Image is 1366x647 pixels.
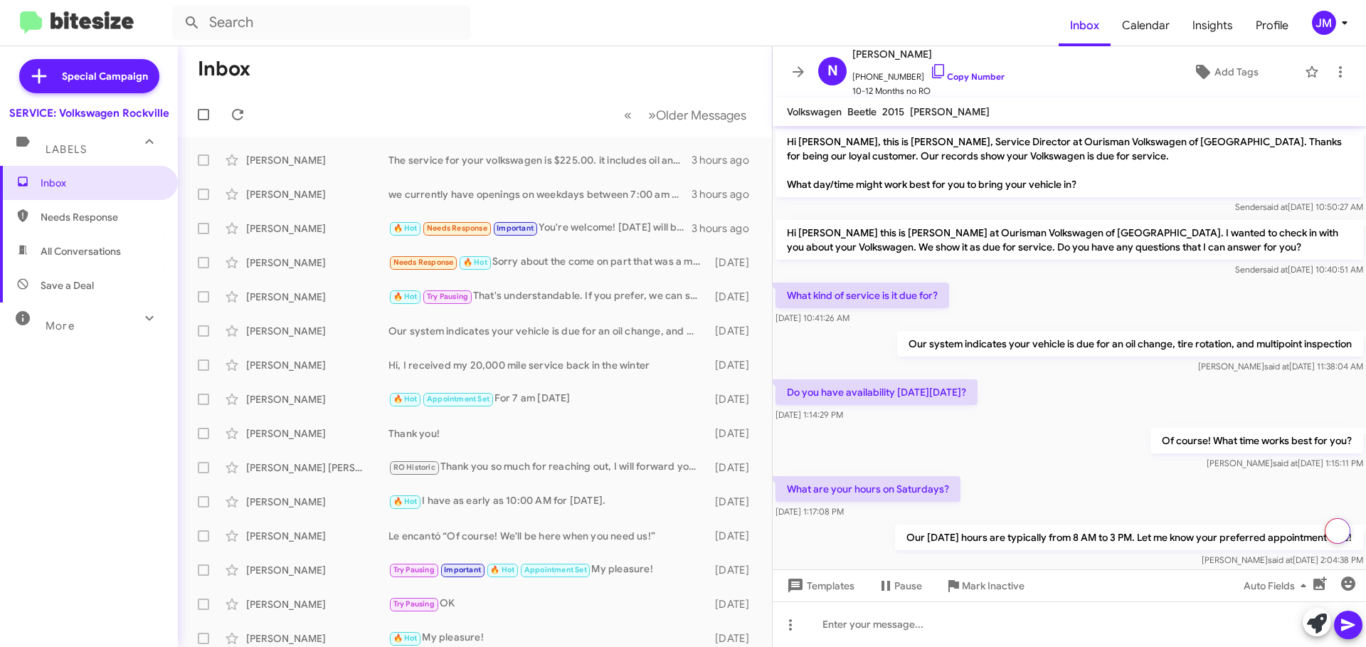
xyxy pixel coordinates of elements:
[624,106,632,124] span: «
[172,6,471,40] input: Search
[1244,5,1300,46] span: Profile
[1235,264,1363,275] span: Sender [DATE] 10:40:51 AM
[962,573,1024,599] span: Mark Inactive
[388,630,708,646] div: My pleasure!
[463,258,487,267] span: 🔥 Hot
[775,379,978,405] p: Do you have availability [DATE][DATE]?
[1214,59,1259,85] span: Add Tags
[775,312,849,323] span: [DATE] 10:41:26 AM
[41,278,94,293] span: Save a Deal
[708,495,761,509] div: [DATE]
[708,563,761,577] div: [DATE]
[246,153,388,167] div: [PERSON_NAME]
[784,573,854,599] span: Templates
[246,358,388,372] div: [PERSON_NAME]
[46,320,75,332] span: More
[246,256,388,270] div: [PERSON_NAME]
[388,324,708,338] div: Our system indicates your vehicle is due for an oil change, and multipoint inspection
[933,573,1036,599] button: Mark Inactive
[246,495,388,509] div: [PERSON_NAME]
[497,223,534,233] span: Important
[827,60,838,83] span: N
[708,256,761,270] div: [DATE]
[246,426,388,441] div: [PERSON_NAME]
[427,394,489,404] span: Appointment Set
[246,324,388,338] div: [PERSON_NAME]
[897,331,1363,357] p: Our system indicates your vehicle is due for an oil change, tire rotation, and multipoint inspection
[708,529,761,543] div: [DATE]
[775,506,844,517] span: [DATE] 1:17:08 PM
[1181,5,1244,46] a: Insights
[246,392,388,406] div: [PERSON_NAME]
[41,210,162,224] span: Needs Response
[427,292,468,301] span: Try Pausing
[41,244,121,258] span: All Conversations
[388,426,708,441] div: Thank you!
[1232,573,1323,599] button: Auto Fields
[246,631,388,646] div: [PERSON_NAME]
[1264,361,1289,372] span: said at
[708,324,761,338] div: [DATE]
[895,525,1363,550] p: Our [DATE] hours are typically from 8 AM to 3 PM. Let me know your preferred appointment time!
[648,106,656,124] span: »
[246,187,388,201] div: [PERSON_NAME]
[866,573,933,599] button: Pause
[388,493,708,510] div: I have as early as 10:00 AM for [DATE].
[19,59,159,93] a: Special Campaign
[1263,264,1288,275] span: said at
[1059,5,1111,46] a: Inbox
[1235,201,1363,212] span: Sender [DATE] 10:50:27 AM
[393,292,418,301] span: 🔥 Hot
[640,100,755,130] button: Next
[393,599,435,609] span: Try Pausing
[708,358,761,372] div: [DATE]
[388,187,692,201] div: we currently have openings on weekdays between 7:00 am – 3:00 pm and on saturdays from 8:00 am – ...
[1273,458,1298,468] span: said at
[1244,573,1312,599] span: Auto Fields
[775,409,843,420] span: [DATE] 1:14:29 PM
[444,565,481,574] span: Important
[46,143,87,156] span: Labels
[852,84,1005,98] span: 10-12 Months no RO
[388,288,708,305] div: That's understandable. If you prefer, we can schedule your appointment for January. have a great ...
[1312,11,1336,35] div: JM
[1111,5,1181,46] span: Calendar
[198,58,250,80] h1: Inbox
[41,176,162,190] span: Inbox
[1268,554,1293,565] span: said at
[1207,458,1363,468] span: [PERSON_NAME] [DATE] 1:15:11 PM
[388,254,708,270] div: Sorry about the come on part that was a mistake
[615,100,640,130] button: Previous
[393,565,435,574] span: Try Pausing
[1202,554,1363,565] span: [PERSON_NAME] [DATE] 2:04:38 PM
[775,220,1363,260] p: Hi [PERSON_NAME] this is [PERSON_NAME] at Ourisman Volkswagen of [GEOGRAPHIC_DATA]. I wanted to c...
[692,221,761,236] div: 3 hours ago
[656,107,746,123] span: Older Messages
[775,283,949,308] p: What kind of service is it due for?
[847,105,877,118] span: Beetle
[246,563,388,577] div: [PERSON_NAME]
[393,633,418,643] span: 🔥 Hot
[852,63,1005,84] span: [PHONE_NUMBER]
[246,529,388,543] div: [PERSON_NAME]
[393,394,418,404] span: 🔥 Hot
[1263,201,1288,212] span: said at
[708,426,761,441] div: [DATE]
[246,290,388,304] div: [PERSON_NAME]
[775,476,960,502] p: What are your hours on Saturdays?
[882,105,904,118] span: 2015
[1300,11,1350,35] button: JM
[708,597,761,611] div: [DATE]
[388,596,708,612] div: OK
[388,358,708,372] div: Hi, I received my 20,000 mile service back in the winter
[388,459,708,475] div: Thank you so much for reaching out, I will forward your information to one of the managers so you...
[1198,361,1363,372] span: [PERSON_NAME] [DATE] 11:38:04 AM
[9,106,169,120] div: SERVICE: Volkswagen Rockville
[388,220,692,236] div: You're welcome! [DATE] will be great. I can bring it in [DATE] afternoon.
[910,105,990,118] span: [PERSON_NAME]
[708,461,761,475] div: [DATE]
[692,153,761,167] div: 3 hours ago
[708,290,761,304] div: [DATE]
[62,69,148,83] span: Special Campaign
